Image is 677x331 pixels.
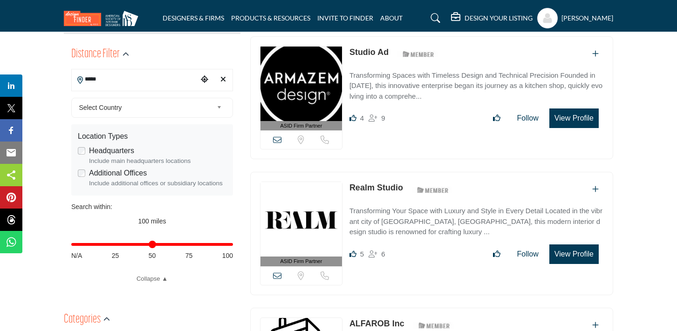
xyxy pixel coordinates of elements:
[260,182,342,266] a: ASID Firm Partner
[549,244,599,264] button: View Profile
[549,108,599,128] button: View Profile
[422,11,446,26] a: Search
[231,14,310,22] a: PRODUCTS & RESOURCES
[397,48,439,60] img: ASID Members Badge Icon
[71,274,233,284] a: Collapse ▲
[260,182,342,257] img: Realm Studio
[465,14,533,22] h5: DESIGN YOUR LISTING
[381,250,385,258] span: 6
[349,206,603,237] p: Transforming Your Space with Luxury and Style in Every Detail Located in the vibrant city of [GEO...
[369,249,385,260] div: Followers
[592,321,599,329] a: Add To List
[71,251,82,261] span: N/A
[349,319,404,328] a: ALFAROB Inc
[71,202,233,212] div: Search within:
[487,245,506,263] button: Like listing
[349,183,403,192] a: Realm Studio
[451,13,533,24] div: DESIGN YOUR LISTING
[112,251,119,261] span: 25
[71,46,120,63] h2: Distance Filter
[78,131,226,142] div: Location Types
[349,65,603,102] a: Transforming Spaces with Timeless Design and Technical Precision Founded in [DATE], this innovati...
[349,182,403,194] p: Realm Studio
[349,317,404,330] p: ALFAROB Inc
[537,8,558,28] button: Show hide supplier dropdown
[163,14,224,22] a: DESIGNERS & FIRMS
[412,184,454,196] img: ASID Members Badge Icon
[89,179,226,188] div: Include additional offices or subsidiary locations
[216,70,230,90] div: Clear search location
[592,185,599,193] a: Add To List
[138,217,166,225] span: 100 miles
[561,14,613,23] h5: [PERSON_NAME]
[349,200,603,237] a: Transforming Your Space with Luxury and Style in Every Detail Located in the vibrant city of [GEO...
[72,70,198,88] input: Search Location
[360,114,364,122] span: 4
[349,115,356,122] i: Likes
[89,168,147,179] label: Additional Offices
[381,114,385,122] span: 9
[317,14,373,22] a: INVITE TO FINDER
[64,311,101,328] h2: Categories
[369,113,385,124] div: Followers
[89,145,134,156] label: Headquarters
[380,14,403,22] a: ABOUT
[511,245,545,263] button: Follow
[198,70,212,90] div: Choose your current location
[349,46,389,59] p: Studio Ad
[349,250,356,257] i: Likes
[79,102,213,113] span: Select Country
[349,47,389,57] a: Studio Ad
[280,122,322,130] span: ASID Firm Partner
[149,251,156,261] span: 50
[222,251,233,261] span: 100
[487,109,506,128] button: Like listing
[89,156,226,166] div: Include main headquarters locations
[349,70,603,102] p: Transforming Spaces with Timeless Design and Technical Precision Founded in [DATE], this innovati...
[64,11,143,26] img: Site Logo
[592,50,599,58] a: Add To List
[260,47,342,131] a: ASID Firm Partner
[511,109,545,128] button: Follow
[360,250,364,258] span: 5
[260,47,342,121] img: Studio Ad
[185,251,193,261] span: 75
[280,257,322,265] span: ASID Firm Partner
